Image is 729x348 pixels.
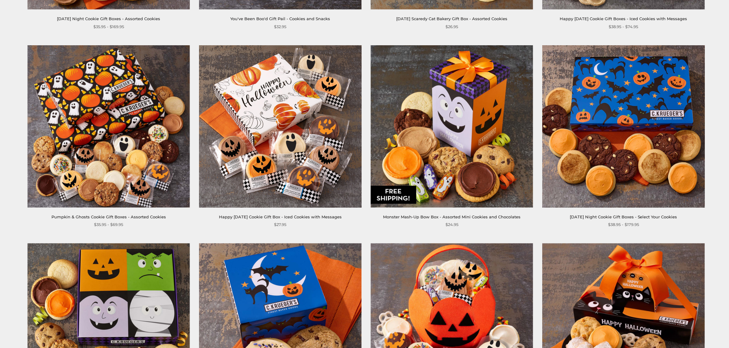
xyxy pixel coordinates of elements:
[608,221,639,228] span: $38.95 - $179.95
[445,221,458,228] span: $24.95
[570,214,677,219] a: [DATE] Night Cookie Gift Boxes - Select Your Cookies
[542,45,705,207] img: Halloween Night Cookie Gift Boxes - Select Your Cookies
[609,24,638,30] span: $38.95 - $74.95
[199,45,361,207] img: Happy Halloween Cookie Gift Box - Iced Cookies with Messages
[51,214,166,219] a: Pumpkin & Ghosts Cookie Gift Boxes - Assorted Cookies
[560,16,687,21] a: Happy [DATE] Cookie Gift Boxes - Iced Cookies with Messages
[371,45,533,207] a: Monster Mash-Up Bow Box - Assorted Mini Cookies and Chocolates
[93,24,124,30] span: $35.95 - $169.95
[396,16,507,21] a: [DATE] Scaredy Cat Bakery Gift Box - Assorted Cookies
[28,45,190,207] img: Pumpkin & Ghosts Cookie Gift Boxes - Assorted Cookies
[370,45,533,207] img: Monster Mash-Up Bow Box - Assorted Mini Cookies and Chocolates
[445,24,458,30] span: $26.95
[274,24,286,30] span: $32.95
[230,16,330,21] a: You've Been Boo'd Gift Pail - Cookies and Snacks
[274,221,286,228] span: $27.95
[219,214,342,219] a: Happy [DATE] Cookie Gift Box - Iced Cookies with Messages
[383,214,520,219] a: Monster Mash-Up Bow Box - Assorted Mini Cookies and Chocolates
[57,16,160,21] a: [DATE] Night Cookie Gift Boxes - Assorted Cookies
[94,221,123,228] span: $35.95 - $69.95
